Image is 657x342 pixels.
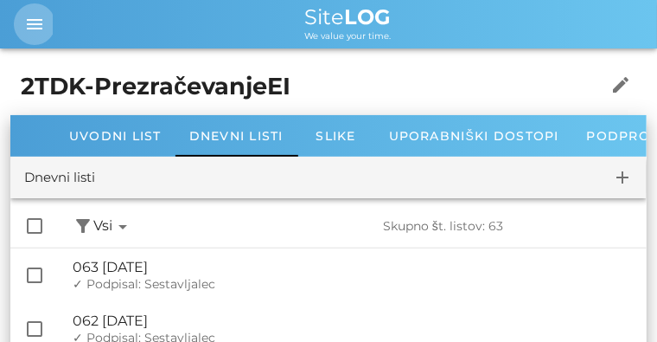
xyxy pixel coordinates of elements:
[93,216,133,237] span: Vsi
[389,128,559,144] span: Uporabniški dostopi
[73,259,633,275] div: 063 [DATE]
[189,128,284,144] span: Dnevni listi
[69,128,162,144] span: Uvodni list
[24,14,45,35] i: menu
[571,259,657,342] div: Pripomoček za klepet
[24,168,95,188] div: Dnevni listi
[383,219,633,234] div: Skupno št. listov: 63
[610,74,631,95] i: edit
[571,259,657,342] iframe: Chat Widget
[612,167,633,188] i: add
[305,4,392,29] span: Site
[73,276,215,292] span: ✓ Podpisal: Sestavljalec
[112,216,133,237] i: arrow_drop_down
[345,4,392,29] b: LOG
[316,128,356,144] span: Slike
[21,69,585,105] h1: 2TDK-PrezračevanjeEI
[73,313,633,329] div: 062 [DATE]
[305,30,392,42] span: We value your time.
[73,216,93,237] button: filter_alt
